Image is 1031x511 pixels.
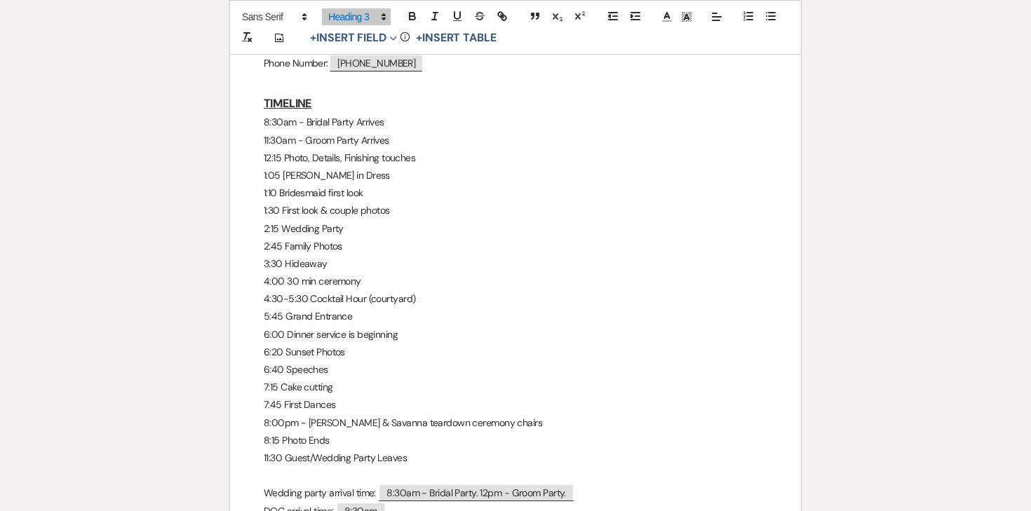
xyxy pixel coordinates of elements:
[264,484,767,502] p: Wedding party arrival time:
[264,167,767,184] p: 1:05 [PERSON_NAME] in Dress
[707,8,727,25] span: Alignment
[264,432,767,449] p: 8:15 Photo Ends
[264,343,767,361] p: 6:20 Sunset Photos
[411,29,501,46] button: +Insert Table
[264,202,767,219] p: 1:30 First look & couple photos
[264,96,312,111] u: TIMELINE
[264,238,767,255] p: 2:45 Family Photos
[264,308,767,325] p: 5:45 Grand Entrance
[264,290,767,308] p: 4:30-5:30 Cocktail Hour (courtyard)
[330,55,422,71] span: [PHONE_NUMBER]
[264,184,767,202] p: 1:10 Bridesmaid first look
[264,149,767,167] p: 12:15 Photo, Details, Finishing touches
[677,8,696,25] span: Text Background Color
[264,220,767,238] p: 2:15 Wedding Party
[264,326,767,343] p: 6:00 Dinner service is beginning
[264,361,767,379] p: 6:40 Speeches
[322,8,391,25] span: Header Formats
[264,449,767,467] p: 11:30 Guest/Wedding Party Leaves
[305,29,402,46] button: Insert Field
[264,55,767,72] p: Phone Number:
[264,414,767,432] p: 8:00pm - [PERSON_NAME] & Savanna teardown ceremony chairs
[264,379,767,396] p: 7:15 Cake cutting
[264,114,767,131] p: 8:30am - Bridal Party Arrives
[264,396,767,414] p: 7:45 First Dances
[264,132,767,149] p: 11:30am - Groom Party Arrives
[657,8,677,25] span: Text Color
[378,484,574,501] span: 8:30am - Bridal Party. 12pm - Groom Party.
[416,32,422,43] span: +
[310,32,316,43] span: +
[264,255,767,273] p: 3:30 Hideaway
[264,273,767,290] p: 4:00 30 min ceremony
